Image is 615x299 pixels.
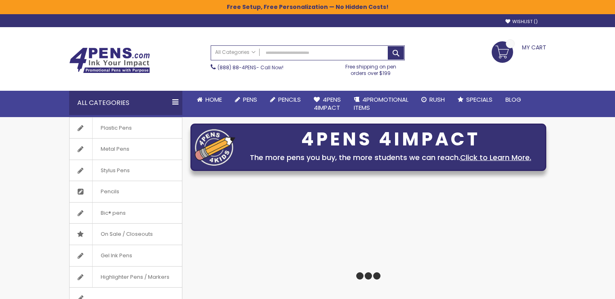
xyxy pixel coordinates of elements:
[92,224,161,245] span: On Sale / Closeouts
[70,181,182,202] a: Pencils
[307,91,347,117] a: 4Pens4impact
[70,224,182,245] a: On Sale / Closeouts
[239,152,542,163] div: The more pens you buy, the more students we can reach.
[451,91,499,109] a: Specials
[92,160,138,181] span: Stylus Pens
[499,91,528,109] a: Blog
[190,91,228,109] a: Home
[70,267,182,288] a: Highlighter Pens / Markers
[70,117,182,139] a: Plastic Pens
[211,46,260,59] a: All Categories
[92,117,140,139] span: Plastic Pens
[314,95,341,112] span: 4Pens 4impact
[460,152,531,162] a: Click to Learn More.
[69,91,182,115] div: All Categories
[466,95,492,104] span: Specials
[228,91,264,109] a: Pens
[195,129,235,166] img: four_pen_logo.png
[92,139,137,160] span: Metal Pens
[92,203,134,224] span: Bic® pens
[278,95,301,104] span: Pencils
[429,95,445,104] span: Rush
[347,91,415,117] a: 4PROMOTIONALITEMS
[218,64,256,71] a: (888) 88-4PENS
[70,139,182,160] a: Metal Pens
[92,181,127,202] span: Pencils
[215,49,256,56] span: All Categories
[239,131,542,148] div: 4PENS 4IMPACT
[92,267,178,288] span: Highlighter Pens / Markers
[337,60,405,77] div: Free shipping on pen orders over $199
[505,19,538,25] a: Wishlist
[70,245,182,266] a: Gel Ink Pens
[243,95,257,104] span: Pens
[70,203,182,224] a: Bic® pens
[264,91,307,109] a: Pencils
[92,245,140,266] span: Gel Ink Pens
[505,95,521,104] span: Blog
[354,95,408,112] span: 4PROMOTIONAL ITEMS
[205,95,222,104] span: Home
[415,91,451,109] a: Rush
[218,64,283,71] span: - Call Now!
[70,160,182,181] a: Stylus Pens
[69,47,150,73] img: 4Pens Custom Pens and Promotional Products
